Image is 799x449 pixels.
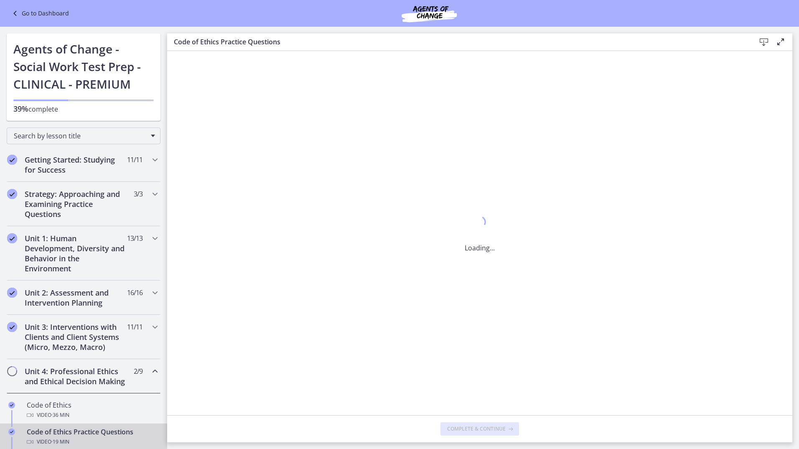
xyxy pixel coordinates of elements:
[440,422,519,436] button: Complete & continue
[174,37,742,47] h3: Code of Ethics Practice Questions
[13,104,28,114] span: 39%
[14,131,147,140] span: Search by lesson title
[13,104,154,114] p: complete
[7,233,17,243] i: Completed
[51,410,69,420] span: · 36 min
[27,427,157,447] div: Code of Ethics Practice Questions
[25,322,127,352] h2: Unit 3: Interventions with Clients and Client Systems (Micro, Mezzo, Macro)
[7,155,17,165] i: Completed
[25,189,127,219] h2: Strategy: Approaching and Examining Practice Questions
[8,429,15,435] i: Completed
[27,437,157,447] div: Video
[127,155,142,165] span: 11 / 11
[134,366,142,376] span: 2 / 9
[51,437,69,447] span: · 19 min
[7,189,17,199] i: Completed
[7,288,17,298] i: Completed
[13,40,154,93] h1: Agents of Change - Social Work Test Prep - CLINICAL - PREMIUM
[8,402,15,408] i: Completed
[379,3,479,23] img: Agents of Change
[7,128,160,144] div: Search by lesson title
[127,322,142,332] span: 11 / 11
[27,410,157,420] div: Video
[7,322,17,332] i: Completed
[447,426,506,432] span: Complete & continue
[465,214,495,233] div: 1
[10,8,69,18] a: Go to Dashboard
[465,243,495,253] p: Loading...
[25,366,127,386] h2: Unit 4: Professional Ethics and Ethical Decision Making
[127,233,142,243] span: 13 / 13
[127,288,142,298] span: 16 / 16
[25,288,127,308] h2: Unit 2: Assessment and Intervention Planning
[25,155,127,175] h2: Getting Started: Studying for Success
[27,400,157,420] div: Code of Ethics
[25,233,127,273] h2: Unit 1: Human Development, Diversity and Behavior in the Environment
[134,189,142,199] span: 3 / 3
